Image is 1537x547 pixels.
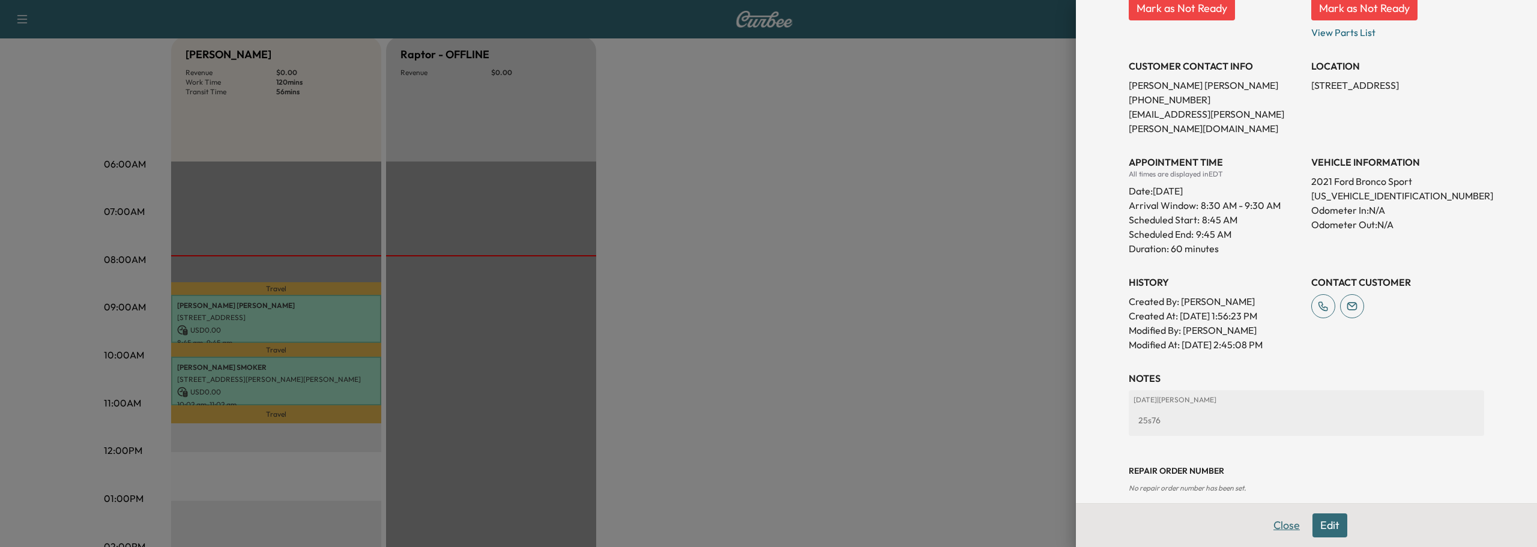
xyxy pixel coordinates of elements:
[1266,513,1308,537] button: Close
[1134,395,1479,405] p: [DATE] | [PERSON_NAME]
[1311,189,1484,203] p: [US_VEHICLE_IDENTIFICATION_NUMBER]
[1129,337,1302,352] p: Modified At : [DATE] 2:45:08 PM
[1129,198,1302,213] p: Arrival Window:
[1196,227,1231,241] p: 9:45 AM
[1312,513,1347,537] button: Edit
[1129,294,1302,309] p: Created By : [PERSON_NAME]
[1311,217,1484,232] p: Odometer Out: N/A
[1129,92,1302,107] p: [PHONE_NUMBER]
[1129,275,1302,289] h3: History
[1129,323,1302,337] p: Modified By : [PERSON_NAME]
[1311,59,1484,73] h3: LOCATION
[1134,409,1479,431] div: 25s76
[1129,59,1302,73] h3: CUSTOMER CONTACT INFO
[1129,483,1246,492] span: No repair order number has been set.
[1129,179,1302,198] div: Date: [DATE]
[1202,213,1237,227] p: 8:45 AM
[1129,309,1302,323] p: Created At : [DATE] 1:56:23 PM
[1311,20,1484,40] p: View Parts List
[1129,371,1484,385] h3: NOTES
[1201,198,1281,213] span: 8:30 AM - 9:30 AM
[1129,78,1302,92] p: [PERSON_NAME] [PERSON_NAME]
[1311,203,1484,217] p: Odometer In: N/A
[1129,227,1194,241] p: Scheduled End:
[1129,169,1302,179] div: All times are displayed in EDT
[1311,275,1484,289] h3: CONTACT CUSTOMER
[1311,155,1484,169] h3: VEHICLE INFORMATION
[1311,174,1484,189] p: 2021 Ford Bronco Sport
[1129,107,1302,136] p: [EMAIL_ADDRESS][PERSON_NAME][PERSON_NAME][DOMAIN_NAME]
[1129,213,1200,227] p: Scheduled Start:
[1129,155,1302,169] h3: APPOINTMENT TIME
[1129,465,1484,477] h3: Repair Order number
[1129,241,1302,256] p: Duration: 60 minutes
[1311,78,1484,92] p: [STREET_ADDRESS]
